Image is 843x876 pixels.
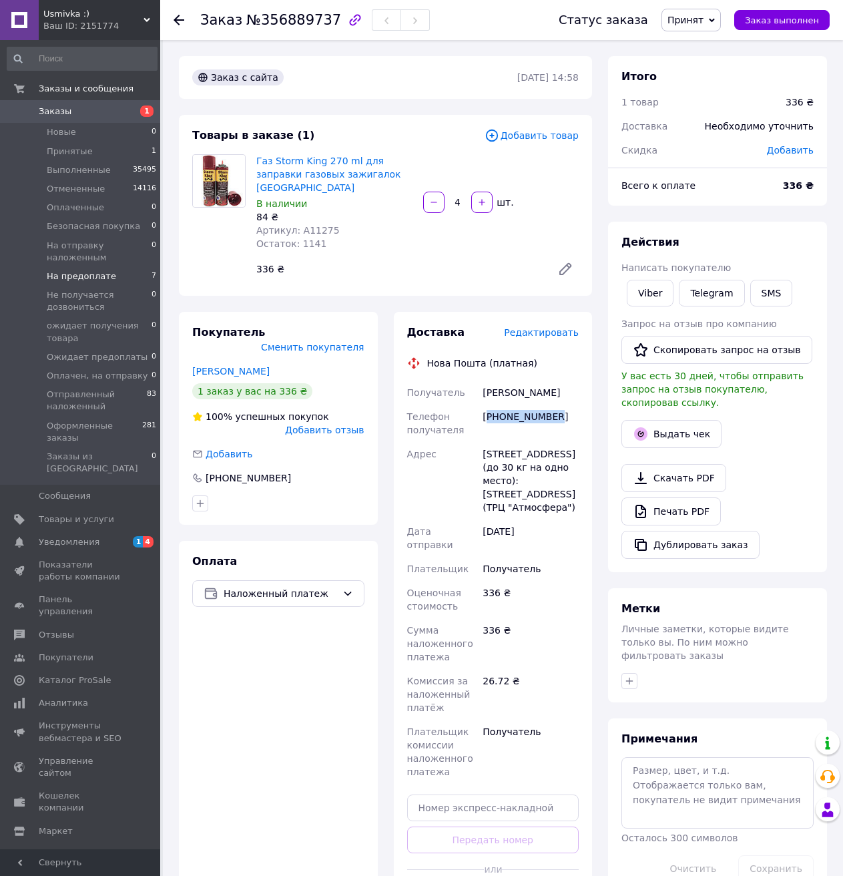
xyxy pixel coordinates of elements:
span: Заказ выполнен [745,15,819,25]
span: Покупатель [192,326,265,339]
div: 336 ₴ [480,581,581,618]
span: Кошелек компании [39,790,123,814]
div: [PHONE_NUMBER] [204,471,292,485]
span: 0 [152,320,156,344]
span: Метки [621,602,660,615]
span: 0 [152,220,156,232]
img: Газ Storm King 270 ml для заправки газовых зажигалок Турция [193,155,245,207]
span: 14116 [133,183,156,195]
span: У вас есть 30 дней, чтобы отправить запрос на отзыв покупателю, скопировав ссылку. [621,371,804,408]
div: Получатель [480,720,581,784]
a: Viber [627,280,673,306]
span: Не получается дозвониться [47,289,152,313]
div: Ваш ID: 2151774 [43,20,160,32]
span: Инструменты вебмастера и SEO [39,720,123,744]
span: 0 [152,289,156,313]
div: Необходимо уточнить [697,112,822,141]
div: 26.72 ₴ [480,669,581,720]
span: Оплачен, на отправку [47,370,148,382]
span: Оценочная стоимость [407,588,461,612]
span: Отмененные [47,183,105,195]
span: 0 [152,351,156,363]
div: успешных покупок [192,410,329,423]
span: или [484,863,501,876]
span: Usmivka :) [43,8,144,20]
span: №356889737 [246,12,341,28]
span: Получатель [407,387,465,398]
span: 0 [152,451,156,475]
div: 336 ₴ [480,618,581,669]
span: Примечания [621,732,697,745]
span: Написать покупателю [621,262,731,273]
span: Маркет [39,825,73,837]
span: Доставка [407,326,465,339]
span: Запрос на отзыв про компанию [621,318,777,329]
span: 35495 [133,164,156,176]
span: Итого [621,70,657,83]
span: Новые [47,126,76,138]
span: 1 [140,105,154,117]
span: Товары и услуги [39,513,114,525]
div: [PERSON_NAME] [480,381,581,405]
span: Аналитика [39,697,88,709]
div: Нова Пошта (платная) [424,357,541,370]
span: Заказы из [GEOGRAPHIC_DATA] [47,451,152,475]
button: Заказ выполнен [734,10,830,30]
span: Остаток: 1141 [256,238,326,249]
div: [PHONE_NUMBER] [480,405,581,442]
span: Сообщения [39,490,91,502]
span: На отправку наложенным [47,240,152,264]
button: Выдать чек [621,420,722,448]
span: 83 [147,389,156,413]
span: Добавить отзыв [285,425,364,435]
span: Плательщик [407,564,469,574]
a: Газ Storm King 270 ml для заправки газовых зажигалок [GEOGRAPHIC_DATA] [256,156,401,193]
span: Принятые [47,146,93,158]
span: Отзывы [39,629,74,641]
span: 100% [206,411,232,422]
span: Сумма наложенного платежа [407,625,473,662]
span: Оплаченные [47,202,104,214]
span: 0 [152,126,156,138]
span: 1 товар [621,97,659,107]
div: [STREET_ADDRESS] (до 30 кг на одно место): [STREET_ADDRESS] (ТРЦ "Атмосфера") [480,442,581,519]
span: Покупатели [39,652,93,664]
span: Добавить товар [485,128,579,143]
button: Скопировать запрос на отзыв [621,336,812,364]
div: 336 ₴ [251,260,547,278]
span: Добавить [206,449,252,459]
div: Заказ с сайта [192,69,284,85]
span: Безопасная покупка [47,220,140,232]
span: На предоплате [47,270,116,282]
span: 7 [152,270,156,282]
span: Редактировать [504,327,579,338]
span: Управление сайтом [39,755,123,779]
span: Товары в заказе (1) [192,129,314,142]
div: [DATE] [480,519,581,557]
span: 0 [152,370,156,382]
input: Поиск [7,47,158,71]
span: ожидает получения товара [47,320,152,344]
span: Принят [667,15,704,25]
a: [PERSON_NAME] [192,366,270,377]
span: 1 [133,536,144,547]
div: Вернуться назад [174,13,184,27]
span: Наложенный платеж [224,586,337,601]
span: Плательщик комиссии наложенного платежа [407,726,473,777]
span: Осталось 300 символов [621,833,738,843]
span: Сменить покупателя [261,342,364,353]
a: Печать PDF [621,497,721,525]
button: Дублировать заказ [621,531,760,559]
span: Уведомления [39,536,99,548]
span: Заказы и сообщения [39,83,133,95]
span: Оплата [192,555,237,568]
span: 281 [142,420,156,444]
span: Добавить [767,145,814,156]
b: 336 ₴ [783,180,814,191]
span: 4 [143,536,154,547]
span: Скидка [621,145,657,156]
span: Комиссия за наложенный платёж [407,676,471,713]
span: Личные заметки, которые видите только вы. По ним можно фильтровать заказы [621,624,789,661]
input: Номер экспресс-накладной [407,795,579,821]
span: 1 [152,146,156,158]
